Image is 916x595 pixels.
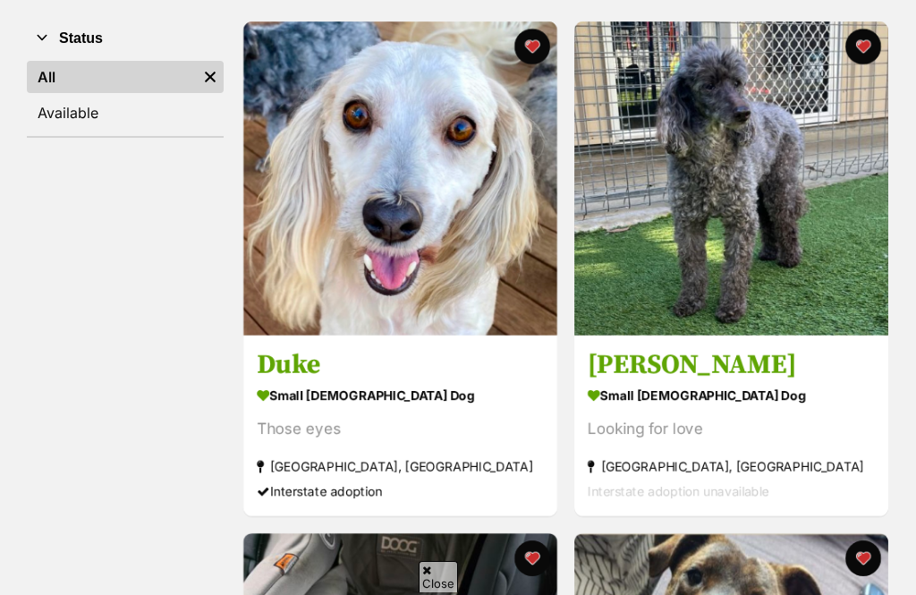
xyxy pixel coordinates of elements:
[27,61,197,93] a: All
[257,455,544,479] div: [GEOGRAPHIC_DATA], [GEOGRAPHIC_DATA]
[27,97,224,129] a: Available
[588,483,769,498] span: Interstate adoption unavailable
[27,57,224,136] div: Status
[243,335,557,516] a: Duke small [DEMOGRAPHIC_DATA] Dog Those eyes [GEOGRAPHIC_DATA], [GEOGRAPHIC_DATA] Interstate adop...
[257,382,544,408] div: small [DEMOGRAPHIC_DATA] Dog
[588,382,875,408] div: small [DEMOGRAPHIC_DATA] Dog
[844,540,880,576] button: favourite
[27,27,224,50] button: Status
[514,29,550,64] button: favourite
[197,61,224,93] a: Remove filter
[574,21,888,336] img: Coco Bella
[514,540,550,576] button: favourite
[588,455,875,479] div: [GEOGRAPHIC_DATA], [GEOGRAPHIC_DATA]
[257,479,544,503] div: Interstate adoption
[588,348,875,382] h3: [PERSON_NAME]
[844,29,880,64] button: favourite
[257,348,544,382] h3: Duke
[243,21,557,336] img: Duke
[588,417,875,441] div: Looking for love
[257,417,544,441] div: Those eyes
[419,561,458,592] span: Close
[574,335,888,516] a: [PERSON_NAME] small [DEMOGRAPHIC_DATA] Dog Looking for love [GEOGRAPHIC_DATA], [GEOGRAPHIC_DATA] ...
